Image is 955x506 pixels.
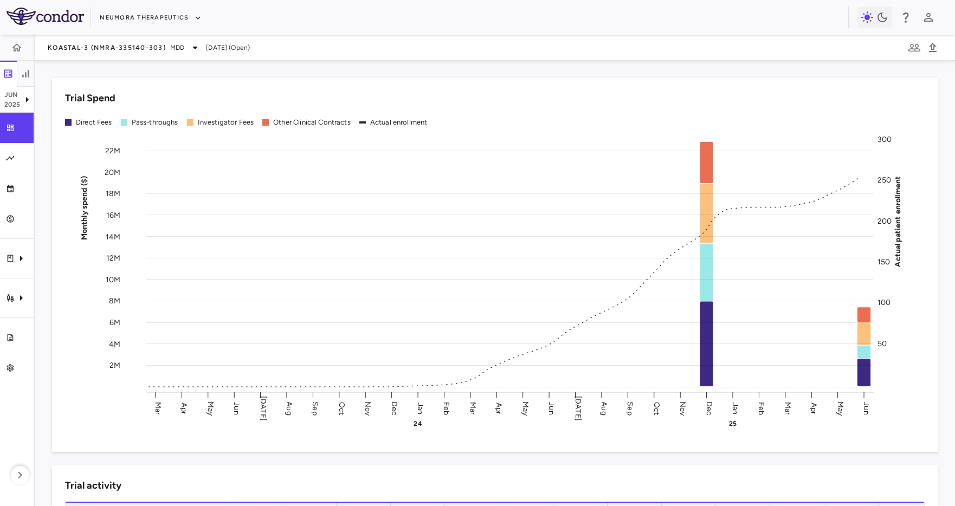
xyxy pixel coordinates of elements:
text: 24 [414,420,422,427]
text: Sep [311,401,320,415]
text: Oct [337,401,346,414]
text: Apr [809,402,818,414]
span: MDD [170,43,184,53]
tspan: 100 [877,298,891,307]
h6: Trial activity [65,478,121,493]
div: Other Clinical Contracts [273,118,351,127]
text: 25 [729,420,737,427]
text: Aug [599,401,609,415]
tspan: 250 [877,176,891,185]
text: Nov [678,401,687,416]
text: Apr [179,402,189,414]
text: [DATE] [573,396,583,421]
tspan: 8M [109,296,120,306]
p: 2025 [4,100,21,109]
tspan: 2M [109,361,120,370]
button: Neumora Therapeutics [100,9,202,27]
text: Mar [153,401,163,414]
tspan: Actual patient enrollment [893,176,902,267]
text: Jan [416,402,425,414]
div: Direct Fees [76,118,112,127]
text: Oct [652,401,661,414]
text: Jun [547,402,556,414]
span: [DATE] (Open) [206,43,250,53]
tspan: 22M [105,146,120,155]
text: Sep [625,401,635,415]
div: Pass-throughs [132,118,178,127]
tspan: 200 [877,216,892,225]
text: [DATE] [259,396,268,421]
tspan: 10M [106,275,120,284]
p: Jun [4,90,21,100]
tspan: 12M [106,254,120,263]
tspan: 4M [109,339,120,348]
tspan: 300 [877,135,892,144]
tspan: 50 [877,339,887,348]
text: May [836,401,845,416]
text: May [206,401,215,416]
text: Nov [363,401,372,416]
tspan: 16M [106,210,120,219]
tspan: Monthly spend ($) [80,176,89,240]
tspan: 18M [106,189,120,198]
span: KOASTAL-3 (NMRA-335140-303) [48,43,166,52]
text: Dec [705,401,714,415]
div: Investigator Fees [198,118,254,127]
text: Jan [731,402,740,414]
text: Mar [468,401,477,414]
tspan: 14M [106,232,120,241]
text: Jun [862,402,871,414]
tspan: 150 [877,257,890,267]
text: Feb [757,401,766,414]
img: logo-full-SnFGN8VE.png [7,8,84,25]
text: Mar [783,401,792,414]
div: Actual enrollment [370,118,428,127]
text: Aug [285,401,294,415]
tspan: 6M [109,318,120,327]
text: Apr [494,402,504,414]
text: May [521,401,530,416]
h6: Trial Spend [65,91,115,106]
text: Jun [232,402,241,414]
text: Dec [390,401,399,415]
tspan: 20M [105,167,120,177]
text: Feb [442,401,451,414]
